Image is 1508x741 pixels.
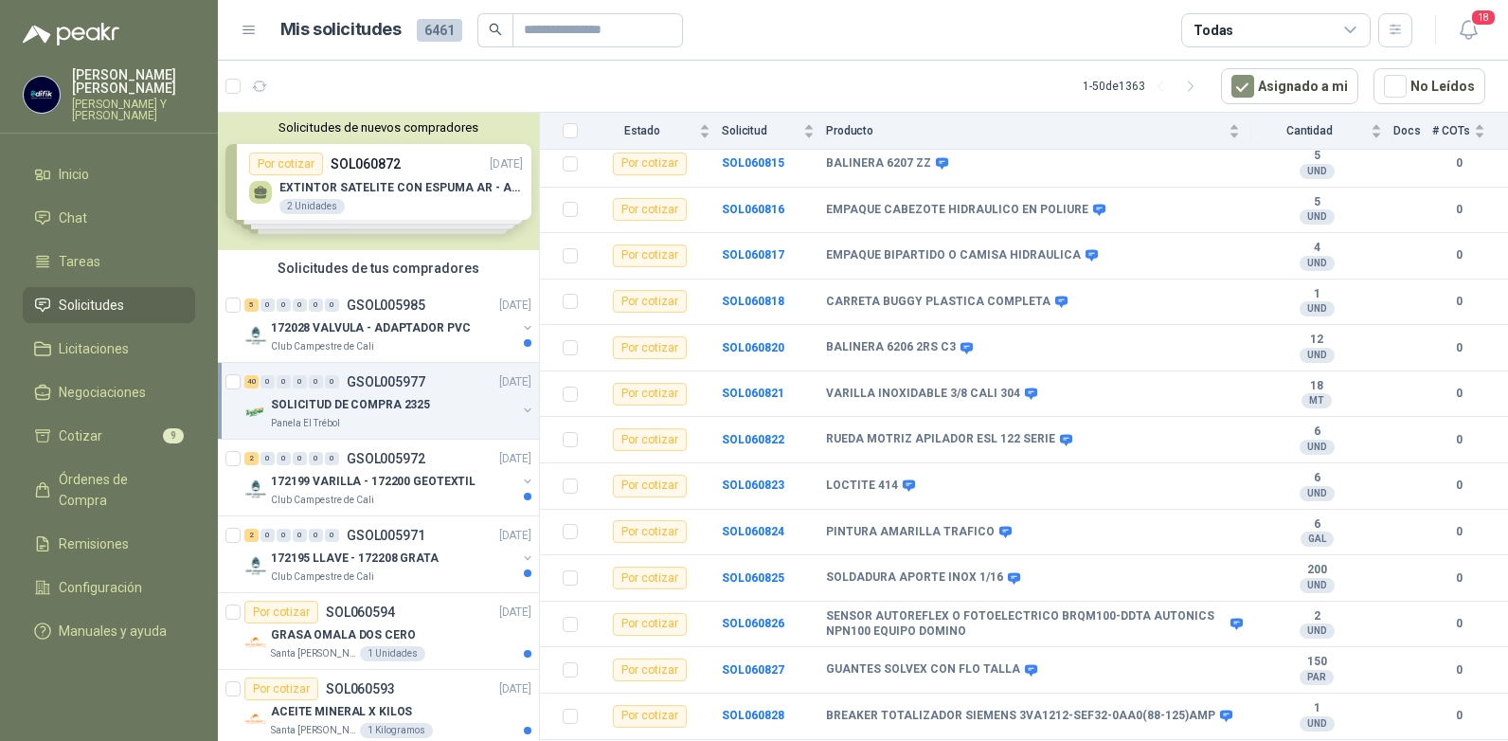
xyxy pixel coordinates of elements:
a: SOL060828 [722,709,784,722]
p: Santa [PERSON_NAME] [271,646,356,661]
b: 12 [1251,333,1382,348]
b: SOL060822 [722,433,784,446]
a: Negociaciones [23,374,195,410]
div: Todas [1194,20,1233,41]
div: Por cotizar [613,475,687,497]
div: Por cotizar [613,428,687,451]
div: Por cotizar [613,520,687,543]
b: 18 [1251,379,1382,394]
h1: Mis solicitudes [280,16,402,44]
b: SOL060816 [722,203,784,216]
div: 0 [309,529,323,542]
span: Inicio [59,164,89,185]
a: Licitaciones [23,331,195,367]
p: [DATE] [499,373,531,391]
b: 200 [1251,563,1382,578]
b: 0 [1432,707,1485,725]
b: BALINERA 6206 2RS C3 [826,340,956,355]
div: Por cotizar [613,613,687,636]
a: Tareas [23,244,195,280]
b: 0 [1432,523,1485,541]
div: 0 [325,452,339,465]
b: BREAKER TOTALIZADOR SIEMENS 3VA1212-SEF32-0AA0(88-125)AMP [826,709,1215,724]
th: Docs [1393,113,1432,150]
a: SOL060817 [722,248,784,262]
p: Club Campestre de Cali [271,339,374,354]
div: 2 [244,452,259,465]
b: 6 [1251,425,1382,440]
div: 0 [293,529,307,542]
a: Configuración [23,569,195,605]
a: Chat [23,200,195,236]
div: Por cotizar [613,244,687,267]
a: SOL060825 [722,571,784,585]
div: 0 [309,375,323,389]
img: Company Logo [244,631,267,654]
div: 40 [244,375,259,389]
div: UND [1300,301,1335,316]
b: 6 [1251,471,1382,486]
b: RUEDA MOTRIZ APILADOR ESL 122 SERIE [826,432,1055,447]
a: Órdenes de Compra [23,461,195,518]
b: EMPAQUE CABEZOTE HIDRAULICO EN POLIURE [826,203,1088,218]
div: 2 [244,529,259,542]
b: GUANTES SOLVEX CON FLO TALLA [826,662,1020,678]
a: SOL060818 [722,295,784,308]
span: Manuales y ayuda [59,621,167,642]
div: Por cotizar [244,601,318,624]
b: SOL060820 [722,341,784,354]
div: UND [1300,164,1335,179]
div: UND [1300,716,1335,732]
b: 0 [1432,431,1485,449]
b: 0 [1432,246,1485,264]
button: Asignado a mi [1221,68,1358,104]
span: 6461 [417,19,462,42]
b: EMPAQUE BIPARTIDO O CAMISA HIDRAULICA [826,248,1081,263]
div: 0 [277,298,291,312]
p: Club Campestre de Cali [271,493,374,508]
b: SOL060815 [722,156,784,170]
p: [DATE] [499,450,531,468]
span: Cantidad [1251,124,1367,137]
div: Por cotizar [613,383,687,406]
div: 0 [260,529,275,542]
b: 5 [1251,149,1382,164]
p: 172199 VARILLA - 172200 GEOTEXTIL [271,473,476,491]
a: Solicitudes [23,287,195,323]
th: # COTs [1432,113,1508,150]
p: Santa [PERSON_NAME] [271,723,356,738]
a: SOL060826 [722,617,784,630]
img: Company Logo [244,478,267,500]
span: Tareas [59,251,100,272]
img: Company Logo [244,401,267,424]
b: 0 [1432,615,1485,633]
p: 172028 VALVULA - ADAPTADOR PVC [271,319,470,337]
div: UND [1300,348,1335,363]
div: 0 [309,452,323,465]
span: search [489,23,502,36]
span: Configuración [59,577,142,598]
img: Company Logo [244,554,267,577]
div: Por cotizar [244,678,318,700]
b: 4 [1251,241,1382,256]
span: Estado [589,124,695,137]
div: Por cotizar [613,659,687,681]
b: 0 [1432,569,1485,587]
div: UND [1300,486,1335,501]
div: 0 [325,529,339,542]
div: 0 [325,375,339,389]
div: Por cotizar [613,153,687,175]
a: 5 0 0 0 0 0 GSOL005985[DATE] Company Logo172028 VALVULA - ADAPTADOR PVCClub Campestre de Cali [244,294,535,354]
span: Chat [59,208,87,228]
b: 1 [1251,701,1382,716]
span: 9 [163,428,184,443]
a: 2 0 0 0 0 0 GSOL005971[DATE] Company Logo172195 LLAVE - 172208 GRATAClub Campestre de Cali [244,524,535,585]
span: Remisiones [59,533,129,554]
img: Company Logo [24,77,60,113]
div: PAR [1300,670,1334,685]
span: # COTs [1432,124,1470,137]
b: SOL060823 [722,479,784,492]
